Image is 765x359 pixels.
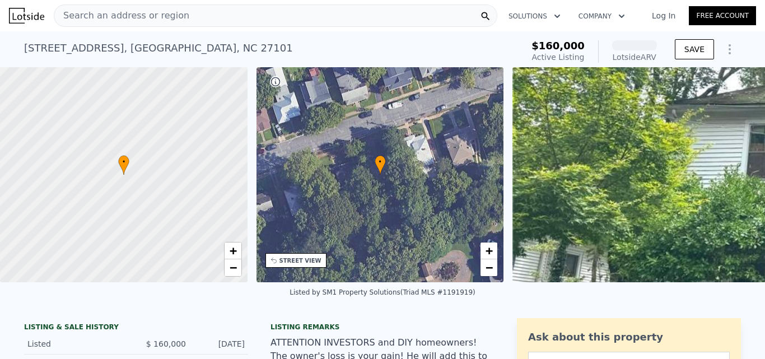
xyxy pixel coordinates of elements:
div: Listed by SM1 Property Solutions (Triad MLS #1191919) [290,288,475,296]
a: Zoom out [481,259,497,276]
a: Log In [638,10,689,21]
span: • [375,157,386,167]
span: $160,000 [531,40,585,52]
div: Ask about this property [528,329,730,345]
button: Solutions [500,6,570,26]
span: − [229,260,236,274]
div: [STREET_ADDRESS] , [GEOGRAPHIC_DATA] , NC 27101 [24,40,293,56]
a: Zoom in [481,243,497,259]
div: Listing remarks [270,323,495,332]
span: Search an address or region [54,9,189,22]
button: Show Options [719,38,741,60]
div: [DATE] [195,338,245,349]
div: Lotside ARV [612,52,657,63]
span: $ 160,000 [146,339,186,348]
div: LISTING & SALE HISTORY [24,323,248,334]
span: + [486,244,493,258]
button: Company [570,6,634,26]
span: + [229,244,236,258]
a: Free Account [689,6,756,25]
button: SAVE [675,39,714,59]
div: Listed [27,338,127,349]
div: • [118,155,129,175]
a: Zoom in [225,243,241,259]
span: Active Listing [532,53,585,62]
img: Lotside [9,8,44,24]
div: STREET VIEW [279,257,321,265]
div: • [375,155,386,175]
a: Zoom out [225,259,241,276]
span: − [486,260,493,274]
span: • [118,157,129,167]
